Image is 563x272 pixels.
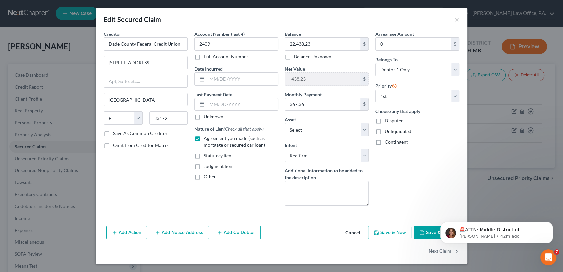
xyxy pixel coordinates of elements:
[340,226,365,239] button: Cancel
[375,108,459,115] label: Choose any that apply
[375,57,398,62] span: Belongs To
[204,174,216,179] span: Other
[204,153,231,158] span: Statutory lien
[285,31,301,37] label: Balance
[414,226,459,239] button: Save & Close
[194,65,223,72] label: Date Incurred
[104,93,187,106] input: Enter city...
[375,82,397,90] label: Priority
[212,226,261,239] button: Add Co-Debtor
[429,245,459,259] button: Next Claim
[368,226,411,239] button: Save & New
[385,139,408,145] span: Contingent
[104,15,161,24] div: Edit Secured Claim
[554,249,559,255] span: 7
[207,73,278,85] input: MM/DD/YYYY
[106,226,147,239] button: Add Action
[113,142,169,148] span: Omit from Creditor Matrix
[285,98,360,111] input: 0.00
[375,31,414,37] label: Arrearage Amount
[104,56,187,69] input: Enter address...
[385,118,404,123] span: Disputed
[149,111,188,125] input: Enter zip...
[285,167,369,181] label: Additional information to be added to the description
[204,135,265,148] span: Agreement you made (such as mortgage or secured car loan)
[285,142,297,149] label: Intent
[224,126,264,132] span: (Check all that apply)
[385,128,411,134] span: Unliquidated
[194,91,232,98] label: Last Payment Date
[285,117,296,122] span: Asset
[285,91,322,98] label: Monthly Payment
[104,37,188,51] input: Search creditor by name...
[294,53,331,60] label: Balance Unknown
[104,31,121,37] span: Creditor
[194,31,245,37] label: Account Number (last 4)
[451,38,459,50] div: $
[204,113,223,120] label: Unknown
[207,98,278,111] input: MM/DD/YYYY
[204,53,248,60] label: Full Account Number
[194,125,264,132] label: Nature of Lien
[285,38,360,50] input: 0.00
[150,226,209,239] button: Add Notice Address
[360,38,368,50] div: $
[376,38,451,50] input: 0.00
[113,130,168,137] label: Save As Common Creditor
[204,163,232,169] span: Judgment lien
[430,208,563,254] iframe: Intercom notifications message
[285,73,360,85] input: 0.00
[104,75,187,88] input: Apt, Suite, etc...
[540,249,556,265] iframe: Intercom live chat
[194,37,278,51] input: XXXX
[360,73,368,85] div: $
[285,65,305,72] label: Net Value
[360,98,368,111] div: $
[455,15,459,23] button: ×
